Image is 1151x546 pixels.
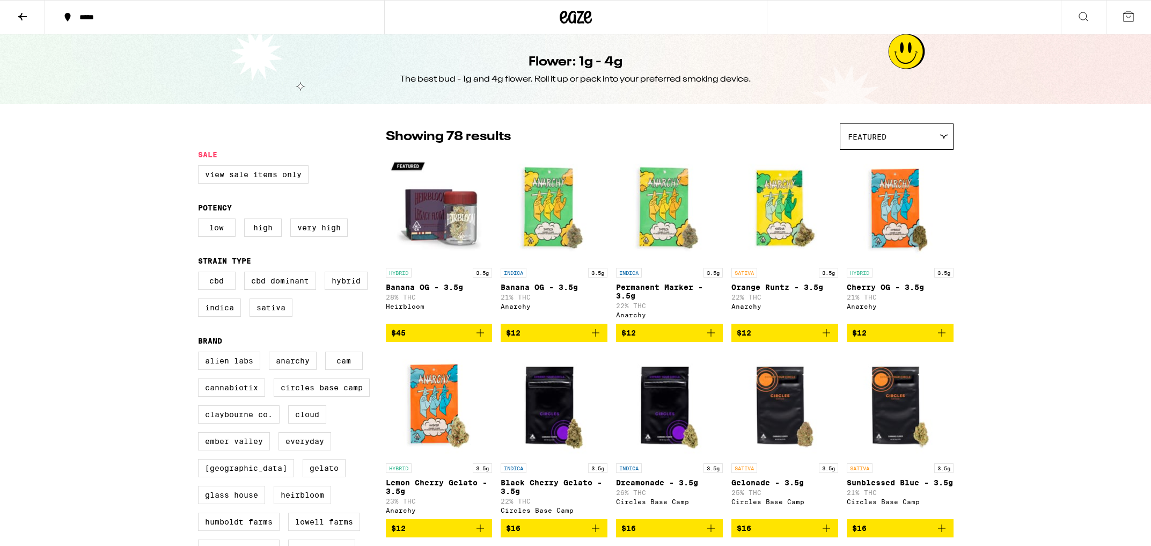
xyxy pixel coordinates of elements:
span: Featured [848,133,886,141]
label: Low [198,219,236,237]
label: Cannabiotix [198,378,265,397]
button: Add to bag [386,324,493,342]
p: 23% THC [386,498,493,505]
div: Circles Base Camp [501,507,607,514]
span: $12 [621,329,636,337]
span: Hi. Need any help? [6,8,77,16]
p: 3.5g [703,268,723,278]
p: 21% THC [501,294,607,301]
p: Banana OG - 3.5g [386,283,493,292]
p: HYBRID [386,463,412,473]
label: Anarchy [269,352,317,370]
img: Circles Base Camp - Black Cherry Gelato - 3.5g [501,351,607,458]
label: View Sale Items Only [198,165,309,184]
legend: Brand [198,337,222,345]
p: Cherry OG - 3.5g [847,283,954,292]
p: 22% THC [616,302,723,309]
button: Add to bag [731,519,838,537]
div: The best bud - 1g and 4g flower. Roll it up or pack into your preferred smoking device. [400,74,751,85]
p: 3.5g [473,268,492,278]
div: Anarchy [731,303,838,310]
label: Alien Labs [198,352,260,370]
img: Anarchy - Permanent Marker - 3.5g [616,155,723,263]
label: CBD Dominant [244,272,316,290]
p: Black Cherry Gelato - 3.5g [501,478,607,496]
img: Circles Base Camp - Sunblessed Blue - 3.5g [847,351,954,458]
p: 22% THC [731,294,838,301]
p: 3.5g [934,463,954,473]
p: 3.5g [819,463,838,473]
label: Claybourne Co. [198,405,280,424]
label: Lowell Farms [288,513,360,531]
img: Anarchy - Banana OG - 3.5g [501,155,607,263]
p: 3.5g [703,463,723,473]
span: $16 [506,524,520,533]
p: 3.5g [473,463,492,473]
label: Indica [198,299,241,317]
span: $12 [391,524,406,533]
button: Add to bag [847,519,954,537]
p: HYBRID [386,268,412,278]
label: Cloud [288,405,326,424]
p: 28% THC [386,294,493,301]
p: INDICA [501,463,526,473]
label: [GEOGRAPHIC_DATA] [198,459,294,477]
button: Add to bag [386,519,493,537]
span: $16 [621,524,636,533]
a: Open page for Lemon Cherry Gelato - 3.5g from Anarchy [386,351,493,519]
a: Open page for Permanent Marker - 3.5g from Anarchy [616,155,723,324]
img: Circles Base Camp - Gelonade - 3.5g [731,351,838,458]
button: Add to bag [501,324,607,342]
a: Open page for Gelonade - 3.5g from Circles Base Camp [731,351,838,519]
p: 22% THC [501,498,607,505]
img: Anarchy - Cherry OG - 3.5g [847,155,954,263]
div: Circles Base Camp [616,498,723,505]
p: INDICA [616,268,642,278]
label: Glass House [198,486,265,504]
label: Circles Base Camp [274,378,370,397]
legend: Sale [198,150,217,159]
label: Heirbloom [274,486,331,504]
p: SATIVA [847,463,873,473]
div: Circles Base Camp [731,498,838,505]
p: INDICA [501,268,526,278]
p: Gelonade - 3.5g [731,478,838,487]
a: Open page for Sunblessed Blue - 3.5g from Circles Base Camp [847,351,954,519]
label: CBD [198,272,236,290]
p: SATIVA [731,268,757,278]
p: 3.5g [819,268,838,278]
legend: Potency [198,203,232,212]
label: High [244,219,282,237]
p: Banana OG - 3.5g [501,283,607,292]
span: $16 [852,524,867,533]
img: Heirbloom - Banana OG - 3.5g [386,155,493,263]
span: $12 [506,329,520,337]
span: $45 [391,329,406,337]
label: Humboldt Farms [198,513,280,531]
p: HYBRID [847,268,873,278]
span: $12 [852,329,867,337]
p: 21% THC [847,489,954,496]
legend: Strain Type [198,257,251,265]
p: 3.5g [588,463,607,473]
p: Showing 78 results [386,128,511,146]
img: Anarchy - Orange Runtz - 3.5g [731,155,838,263]
div: Circles Base Camp [847,498,954,505]
label: Gelato [303,459,346,477]
a: Open page for Cherry OG - 3.5g from Anarchy [847,155,954,324]
label: Everyday [278,432,331,450]
a: Open page for Dreamonade - 3.5g from Circles Base Camp [616,351,723,519]
p: Dreamonade - 3.5g [616,478,723,487]
button: Add to bag [501,519,607,537]
p: Lemon Cherry Gelato - 3.5g [386,478,493,496]
p: SATIVA [731,463,757,473]
p: Permanent Marker - 3.5g [616,283,723,300]
label: Sativa [250,299,292,317]
label: Hybrid [325,272,368,290]
p: Sunblessed Blue - 3.5g [847,478,954,487]
p: 3.5g [588,268,607,278]
p: INDICA [616,463,642,473]
img: Anarchy - Lemon Cherry Gelato - 3.5g [386,351,493,458]
a: Open page for Banana OG - 3.5g from Heirbloom [386,155,493,324]
button: Add to bag [616,324,723,342]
